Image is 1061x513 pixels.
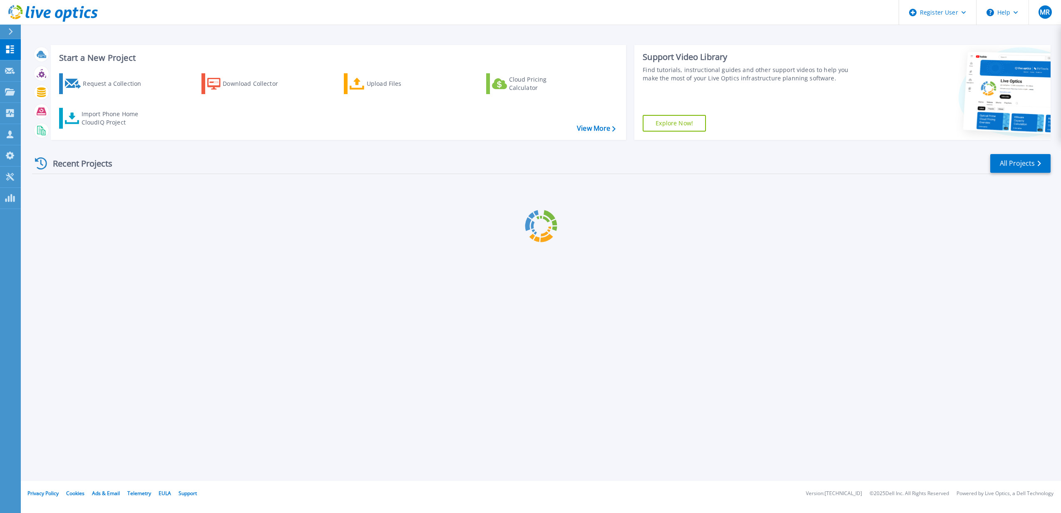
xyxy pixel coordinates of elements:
[486,73,579,94] a: Cloud Pricing Calculator
[32,153,124,174] div: Recent Projects
[27,490,59,497] a: Privacy Policy
[990,154,1051,173] a: All Projects
[159,490,171,497] a: EULA
[577,125,616,132] a: View More
[92,490,120,497] a: Ads & Email
[367,75,433,92] div: Upload Files
[957,491,1054,496] li: Powered by Live Optics, a Dell Technology
[643,66,858,82] div: Find tutorials, instructional guides and other support videos to help you make the most of your L...
[509,75,576,92] div: Cloud Pricing Calculator
[179,490,197,497] a: Support
[82,110,147,127] div: Import Phone Home CloudIQ Project
[59,53,615,62] h3: Start a New Project
[643,52,858,62] div: Support Video Library
[643,115,706,132] a: Explore Now!
[201,73,294,94] a: Download Collector
[127,490,151,497] a: Telemetry
[59,73,152,94] a: Request a Collection
[223,75,289,92] div: Download Collector
[870,491,949,496] li: © 2025 Dell Inc. All Rights Reserved
[344,73,437,94] a: Upload Files
[83,75,149,92] div: Request a Collection
[1040,9,1050,15] span: MR
[66,490,84,497] a: Cookies
[806,491,862,496] li: Version: [TECHNICAL_ID]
